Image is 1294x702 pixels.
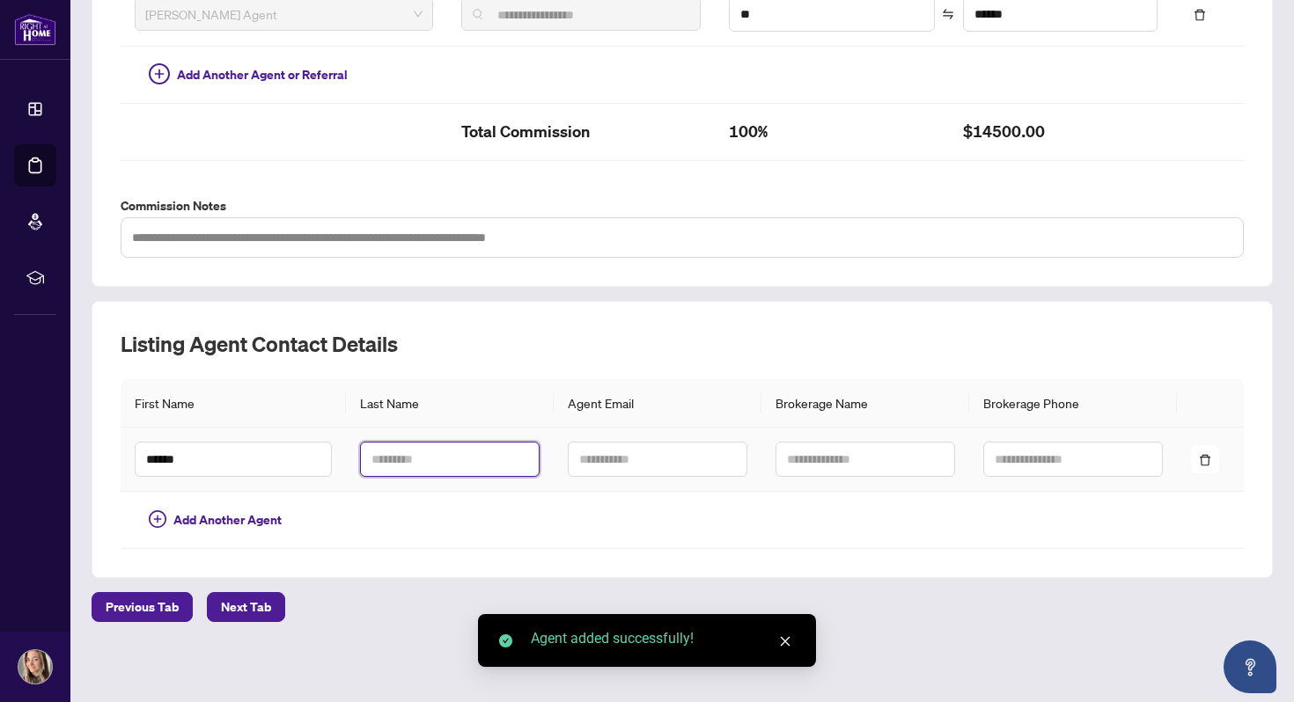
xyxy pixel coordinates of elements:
h2: 100% [729,118,935,146]
span: Previous Tab [106,593,179,621]
span: plus-circle [149,510,166,528]
h2: $14500.00 [963,118,1158,146]
th: First Name [121,379,346,428]
h2: Total Commission [461,118,701,146]
button: Add Another Agent or Referral [135,61,362,89]
span: Next Tab [221,593,271,621]
th: Brokerage Name [761,379,969,428]
th: Agent Email [554,379,761,428]
span: Add Another Agent [173,510,282,530]
img: Profile Icon [18,650,52,684]
th: Last Name [346,379,554,428]
label: Commission Notes [121,196,1244,216]
span: delete [1194,9,1206,21]
button: Add Another Agent [135,506,296,534]
button: Open asap [1224,640,1276,693]
img: search_icon [473,9,483,19]
span: RAHR Agent [145,1,423,27]
span: close [779,635,791,647]
button: Next Tab [207,592,285,622]
a: Close [776,632,795,651]
div: Agent added successfully! [531,628,795,649]
button: Previous Tab [92,592,193,622]
img: logo [14,13,56,46]
span: Add Another Agent or Referral [177,65,348,84]
h2: Listing Agent Contact Details [121,330,1244,358]
th: Brokerage Phone [969,379,1177,428]
span: check-circle [499,634,512,647]
span: plus-circle [149,63,170,84]
span: swap [942,8,954,20]
span: delete [1199,454,1211,466]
